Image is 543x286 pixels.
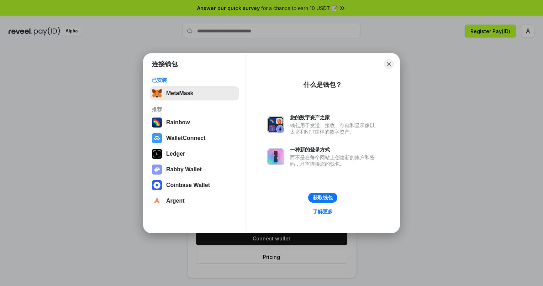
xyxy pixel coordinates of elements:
img: svg+xml,%3Csvg%20width%3D%22120%22%20height%3D%22120%22%20viewBox%3D%220%200%20120%20120%22%20fil... [152,118,162,128]
img: svg+xml,%3Csvg%20xmlns%3D%22http%3A%2F%2Fwww.w3.org%2F2000%2Fsvg%22%20width%3D%2228%22%20height%3... [152,149,162,159]
button: WalletConnect [150,131,239,145]
div: 钱包用于发送、接收、存储和显示像以太坊和NFT这样的数字资产。 [290,122,378,135]
button: Rainbow [150,115,239,130]
a: 了解更多 [309,207,337,216]
button: MetaMask [150,86,239,100]
button: Argent [150,194,239,208]
button: Coinbase Wallet [150,178,239,192]
img: svg+xml,%3Csvg%20fill%3D%22none%22%20height%3D%2233%22%20viewBox%3D%220%200%2035%2033%22%20width%... [152,88,162,98]
h1: 连接钱包 [152,60,178,68]
img: svg+xml,%3Csvg%20xmlns%3D%22http%3A%2F%2Fwww.w3.org%2F2000%2Fsvg%22%20fill%3D%22none%22%20viewBox... [267,148,284,165]
div: MetaMask [166,90,193,97]
div: 什么是钱包？ [304,80,342,89]
img: svg+xml,%3Csvg%20xmlns%3D%22http%3A%2F%2Fwww.w3.org%2F2000%2Fsvg%22%20fill%3D%22none%22%20viewBox... [152,165,162,175]
button: Close [384,59,394,69]
img: svg+xml,%3Csvg%20width%3D%2228%22%20height%3D%2228%22%20viewBox%3D%220%200%2028%2028%22%20fill%3D... [152,180,162,190]
div: Argent [166,198,185,204]
div: 推荐 [152,106,237,113]
div: 了解更多 [313,208,333,215]
div: 已安装 [152,77,237,83]
img: svg+xml,%3Csvg%20width%3D%2228%22%20height%3D%2228%22%20viewBox%3D%220%200%2028%2028%22%20fill%3D... [152,196,162,206]
div: WalletConnect [166,135,206,141]
button: 获取钱包 [308,193,337,203]
button: Rabby Wallet [150,162,239,177]
div: 而不是在每个网站上创建新的账户和密码，只需连接您的钱包。 [290,154,378,167]
img: svg+xml,%3Csvg%20xmlns%3D%22http%3A%2F%2Fwww.w3.org%2F2000%2Fsvg%22%20fill%3D%22none%22%20viewBox... [267,116,284,133]
div: Rainbow [166,119,190,126]
div: Coinbase Wallet [166,182,210,188]
div: 一种新的登录方式 [290,146,378,153]
div: Ledger [166,151,185,157]
button: Ledger [150,147,239,161]
div: Rabby Wallet [166,166,202,173]
div: 您的数字资产之家 [290,114,378,121]
img: svg+xml,%3Csvg%20width%3D%2228%22%20height%3D%2228%22%20viewBox%3D%220%200%2028%2028%22%20fill%3D... [152,133,162,143]
div: 获取钱包 [313,194,333,201]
